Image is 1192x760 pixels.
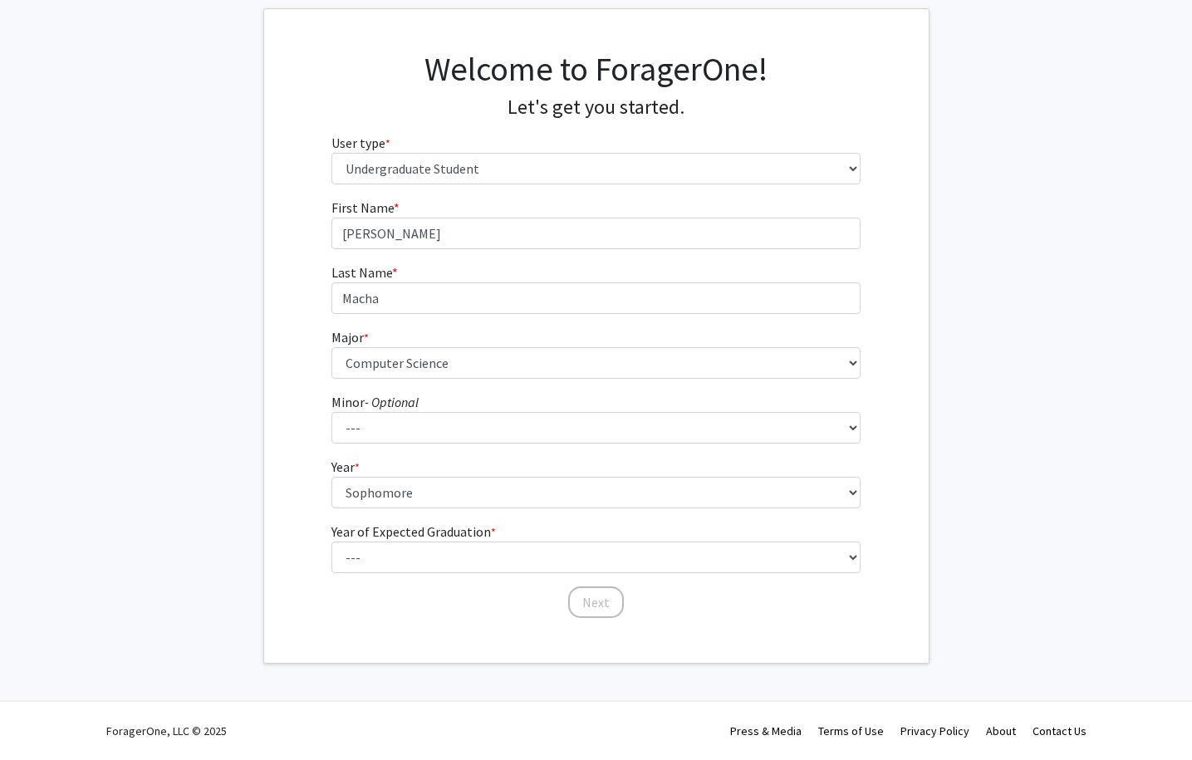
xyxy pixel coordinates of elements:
[331,133,390,153] label: User type
[986,723,1016,738] a: About
[1033,723,1087,738] a: Contact Us
[331,522,496,542] label: Year of Expected Graduation
[106,702,227,760] div: ForagerOne, LLC © 2025
[331,96,861,120] h4: Let's get you started.
[365,394,419,410] i: - Optional
[900,723,969,738] a: Privacy Policy
[331,457,360,477] label: Year
[568,586,624,618] button: Next
[331,392,419,412] label: Minor
[818,723,884,738] a: Terms of Use
[730,723,802,738] a: Press & Media
[331,49,861,89] h1: Welcome to ForagerOne!
[331,327,369,347] label: Major
[12,685,71,748] iframe: Chat
[331,199,394,216] span: First Name
[331,264,392,281] span: Last Name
